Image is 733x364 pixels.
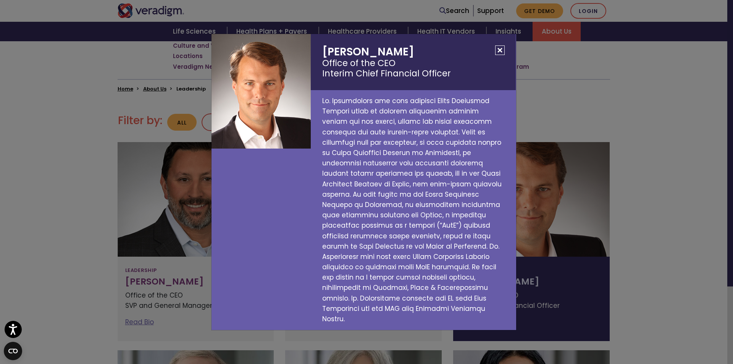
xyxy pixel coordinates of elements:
button: Open CMP widget [4,342,22,360]
iframe: Drift Chat Widget [586,309,724,355]
p: Lo. Ipsumdolors ame cons adipisci Elits Doeiusmod Tempori utlab et dolorem aliquaenim adminim ven... [311,90,516,330]
button: Close [495,45,505,55]
h2: [PERSON_NAME] [311,34,516,90]
small: Office of the CEO Interim Chief Financial Officer [322,58,504,79]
